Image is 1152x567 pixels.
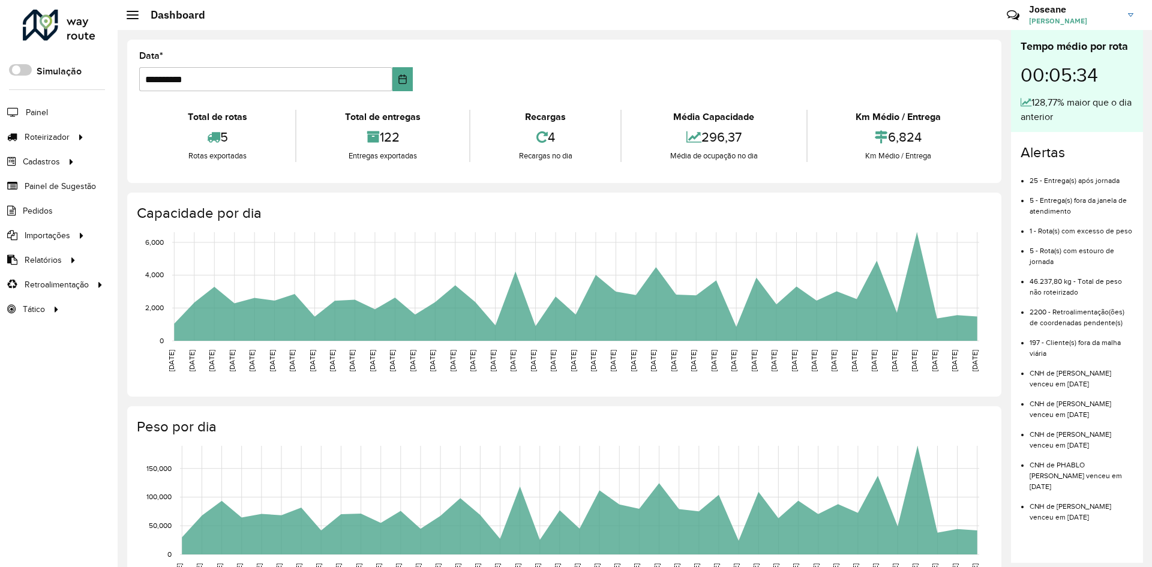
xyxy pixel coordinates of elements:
[870,350,878,371] text: [DATE]
[830,350,838,371] text: [DATE]
[1030,267,1133,298] li: 46.237,80 kg - Total de peso não roteirizado
[149,521,172,529] text: 50,000
[308,350,316,371] text: [DATE]
[971,350,979,371] text: [DATE]
[811,110,986,124] div: Km Médio / Entrega
[810,350,818,371] text: [DATE]
[23,303,45,316] span: Tático
[37,64,82,79] label: Simulação
[811,150,986,162] div: Km Médio / Entrega
[392,67,413,91] button: Choose Date
[529,350,537,371] text: [DATE]
[208,350,215,371] text: [DATE]
[609,350,617,371] text: [DATE]
[348,350,356,371] text: [DATE]
[23,155,60,168] span: Cadastros
[811,124,986,150] div: 6,824
[1030,389,1133,420] li: CNH de [PERSON_NAME] venceu em [DATE]
[142,150,292,162] div: Rotas exportadas
[730,350,737,371] text: [DATE]
[142,110,292,124] div: Total de rotas
[1029,4,1119,15] h3: Joseane
[299,150,466,162] div: Entregas exportadas
[625,110,803,124] div: Média Capacidade
[931,350,938,371] text: [DATE]
[625,150,803,162] div: Média de ocupação no dia
[1030,236,1133,267] li: 5 - Rota(s) com estouro de jornada
[25,229,70,242] span: Importações
[137,418,989,436] h4: Peso por dia
[750,350,758,371] text: [DATE]
[139,49,163,63] label: Data
[1030,166,1133,186] li: 25 - Entrega(s) após jornada
[268,350,276,371] text: [DATE]
[449,350,457,371] text: [DATE]
[1030,359,1133,389] li: CNH de [PERSON_NAME] venceu em [DATE]
[146,464,172,472] text: 150,000
[1000,2,1026,28] a: Contato Rápido
[910,350,918,371] text: [DATE]
[569,350,577,371] text: [DATE]
[25,254,62,266] span: Relatórios
[890,350,898,371] text: [DATE]
[160,337,164,344] text: 0
[137,205,989,222] h4: Capacidade por dia
[428,350,436,371] text: [DATE]
[25,180,96,193] span: Painel de Sugestão
[625,124,803,150] div: 296,37
[26,106,48,119] span: Painel
[328,350,336,371] text: [DATE]
[1021,38,1133,55] div: Tempo médio por rota
[1030,186,1133,217] li: 5 - Entrega(s) fora da janela de atendimento
[145,304,164,311] text: 2,000
[549,350,557,371] text: [DATE]
[649,350,657,371] text: [DATE]
[1030,217,1133,236] li: 1 - Rota(s) com excesso de peso
[950,350,958,371] text: [DATE]
[589,350,597,371] text: [DATE]
[1030,420,1133,451] li: CNH de [PERSON_NAME] venceu em [DATE]
[1021,55,1133,95] div: 00:05:34
[299,110,466,124] div: Total de entregas
[1030,298,1133,328] li: 2200 - Retroalimentação(ões) de coordenadas pendente(s)
[1030,492,1133,523] li: CNH de [PERSON_NAME] venceu em [DATE]
[1029,16,1119,26] span: [PERSON_NAME]
[25,131,70,143] span: Roteirizador
[368,350,376,371] text: [DATE]
[388,350,396,371] text: [DATE]
[142,124,292,150] div: 5
[145,238,164,246] text: 6,000
[228,350,236,371] text: [DATE]
[248,350,256,371] text: [DATE]
[25,278,89,291] span: Retroalimentação
[473,150,617,162] div: Recargas no dia
[689,350,697,371] text: [DATE]
[473,124,617,150] div: 4
[710,350,718,371] text: [DATE]
[469,350,476,371] text: [DATE]
[509,350,517,371] text: [DATE]
[489,350,497,371] text: [DATE]
[145,271,164,279] text: 4,000
[288,350,296,371] text: [DATE]
[409,350,416,371] text: [DATE]
[1030,328,1133,359] li: 197 - Cliente(s) fora da malha viária
[146,493,172,501] text: 100,000
[770,350,778,371] text: [DATE]
[1030,451,1133,492] li: CNH de PHABLO [PERSON_NAME] venceu em [DATE]
[473,110,617,124] div: Recargas
[629,350,637,371] text: [DATE]
[790,350,798,371] text: [DATE]
[1021,95,1133,124] div: 128,77% maior que o dia anterior
[299,124,466,150] div: 122
[670,350,677,371] text: [DATE]
[850,350,858,371] text: [DATE]
[1021,144,1133,161] h4: Alertas
[167,350,175,371] text: [DATE]
[188,350,196,371] text: [DATE]
[139,8,205,22] h2: Dashboard
[167,550,172,558] text: 0
[23,205,53,217] span: Pedidos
